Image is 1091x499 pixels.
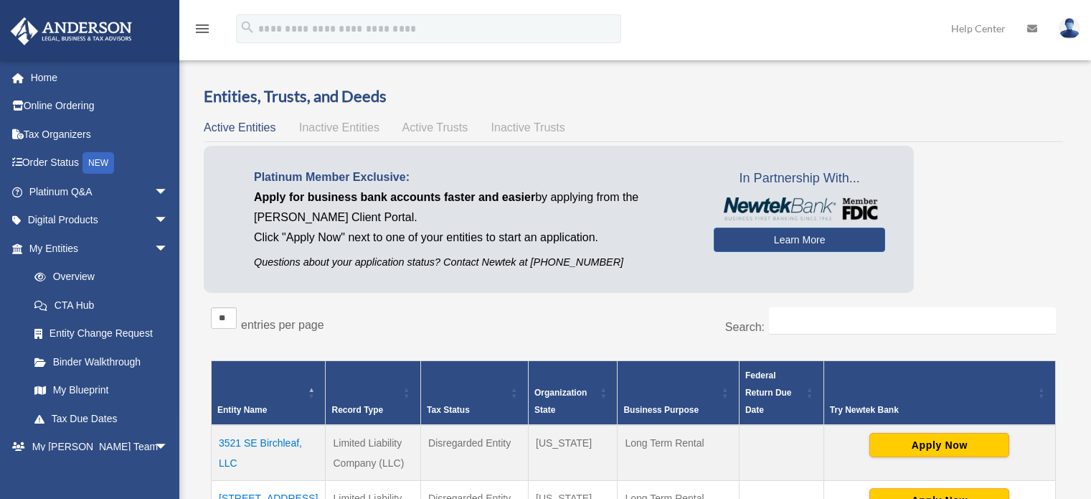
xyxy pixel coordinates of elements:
span: arrow_drop_down [154,433,183,462]
td: Disregarded Entity [421,425,529,481]
p: by applying from the [PERSON_NAME] Client Portal. [254,187,692,228]
a: Home [10,63,190,92]
label: Search: [725,321,765,333]
th: Entity Name: Activate to invert sorting [212,360,326,425]
span: arrow_drop_down [154,206,183,235]
th: Business Purpose: Activate to sort [618,360,739,425]
td: Long Term Rental [618,425,739,481]
img: User Pic [1059,18,1080,39]
img: NewtekBankLogoSM.png [721,197,878,220]
a: Overview [20,263,176,292]
a: Tax Due Dates [20,404,183,433]
p: Platinum Member Exclusive: [254,167,692,187]
p: Click "Apply Now" next to one of your entities to start an application. [254,228,692,248]
div: NEW [82,152,114,174]
th: Federal Return Due Date: Activate to sort [739,360,823,425]
span: Organization State [534,388,587,415]
label: entries per page [241,319,324,331]
button: Apply Now [869,433,1009,457]
span: Active Entities [204,121,275,134]
span: In Partnership With... [714,167,885,190]
a: Order StatusNEW [10,149,190,178]
a: Digital Productsarrow_drop_down [10,206,190,235]
span: Inactive Entities [299,121,379,134]
i: search [240,19,255,35]
a: Tax Organizers [10,120,190,149]
i: menu [194,20,211,37]
td: Limited Liability Company (LLC) [326,425,421,481]
span: Business Purpose [623,405,699,415]
h3: Entities, Trusts, and Deeds [204,85,1063,108]
div: Try Newtek Bank [830,401,1034,419]
span: Active Trusts [402,121,468,134]
span: arrow_drop_down [154,177,183,207]
a: My [PERSON_NAME] Teamarrow_drop_down [10,433,190,462]
a: Learn More [714,228,885,252]
a: My Blueprint [20,376,183,405]
th: Tax Status: Activate to sort [421,360,529,425]
a: CTA Hub [20,291,183,320]
span: Apply for business bank accounts faster and easier [254,191,535,203]
th: Organization State: Activate to sort [529,360,618,425]
span: Inactive Trusts [491,121,565,134]
a: Platinum Q&Aarrow_drop_down [10,177,190,206]
th: Try Newtek Bank : Activate to sort [823,360,1055,425]
a: menu [194,25,211,37]
td: [US_STATE] [529,425,618,481]
span: arrow_drop_down [154,234,183,264]
th: Record Type: Activate to sort [326,360,421,425]
span: Federal Return Due Date [745,370,792,415]
span: Record Type [331,405,383,415]
a: My Entitiesarrow_drop_down [10,234,183,263]
p: Questions about your application status? Contact Newtek at [PHONE_NUMBER] [254,253,692,271]
td: 3521 SE Birchleaf, LLC [212,425,326,481]
img: Anderson Advisors Platinum Portal [6,17,136,45]
a: Binder Walkthrough [20,348,183,376]
span: Tax Status [427,405,470,415]
a: Online Ordering [10,92,190,121]
span: Entity Name [217,405,267,415]
a: Entity Change Request [20,320,183,348]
